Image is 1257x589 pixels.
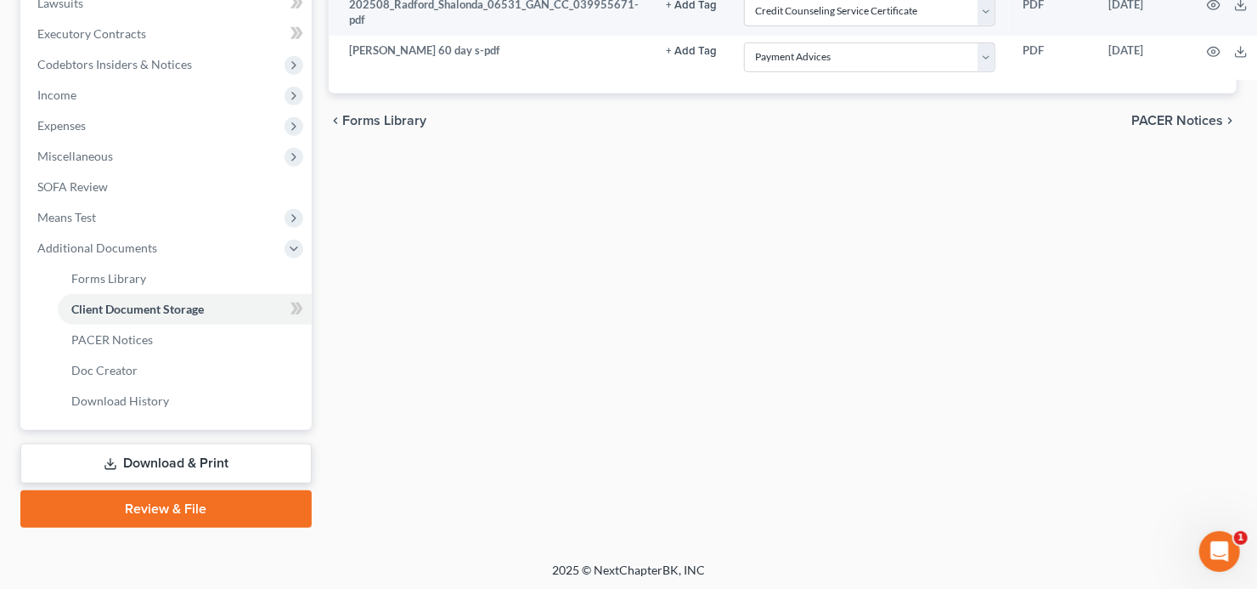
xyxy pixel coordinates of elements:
[58,355,312,386] a: Doc Creator
[58,325,312,355] a: PACER Notices
[1095,36,1187,80] td: [DATE]
[329,36,652,80] td: [PERSON_NAME] 60 day s-pdf
[666,46,717,57] button: + Add Tag
[71,271,146,286] span: Forms Library
[1223,114,1237,127] i: chevron_right
[37,26,146,41] span: Executory Contracts
[20,490,312,528] a: Review & File
[71,394,169,408] span: Download History
[37,88,76,102] span: Income
[20,444,312,484] a: Download & Print
[24,172,312,202] a: SOFA Review
[37,210,96,224] span: Means Test
[58,263,312,294] a: Forms Library
[24,19,312,49] a: Executory Contracts
[1234,531,1248,545] span: 1
[58,386,312,416] a: Download History
[71,302,204,316] span: Client Document Storage
[37,149,113,163] span: Miscellaneous
[329,114,426,127] button: chevron_left Forms Library
[1131,114,1237,127] button: PACER Notices chevron_right
[37,57,192,71] span: Codebtors Insiders & Notices
[37,241,157,255] span: Additional Documents
[71,363,138,377] span: Doc Creator
[58,294,312,325] a: Client Document Storage
[342,114,426,127] span: Forms Library
[329,114,342,127] i: chevron_left
[71,332,153,347] span: PACER Notices
[37,118,86,133] span: Expenses
[666,42,717,59] a: + Add Tag
[37,179,108,194] span: SOFA Review
[1199,531,1240,572] iframe: Intercom live chat
[1131,114,1223,127] span: PACER Notices
[1009,36,1095,80] td: PDF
